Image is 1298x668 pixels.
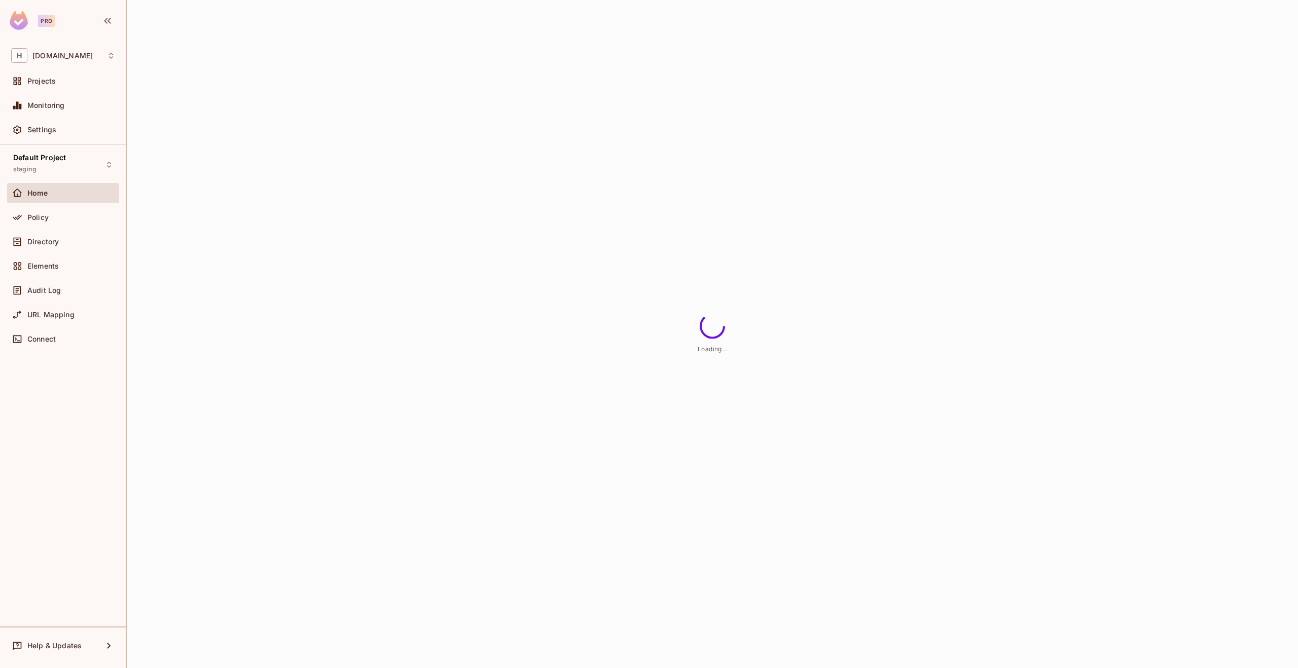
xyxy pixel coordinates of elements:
span: Monitoring [27,101,65,109]
span: Default Project [13,154,66,162]
span: Policy [27,213,49,221]
img: SReyMgAAAABJRU5ErkJggg== [10,11,28,30]
span: URL Mapping [27,311,75,319]
span: Home [27,189,48,197]
span: Help & Updates [27,642,82,650]
span: staging [13,165,37,173]
span: Projects [27,77,56,85]
span: Workspace: honeycombinsurance.com [32,52,93,60]
span: Loading... [698,345,727,353]
div: Pro [38,15,55,27]
span: Connect [27,335,56,343]
span: Elements [27,262,59,270]
span: Settings [27,126,56,134]
span: H [11,48,27,63]
span: Directory [27,238,59,246]
span: Audit Log [27,286,61,294]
